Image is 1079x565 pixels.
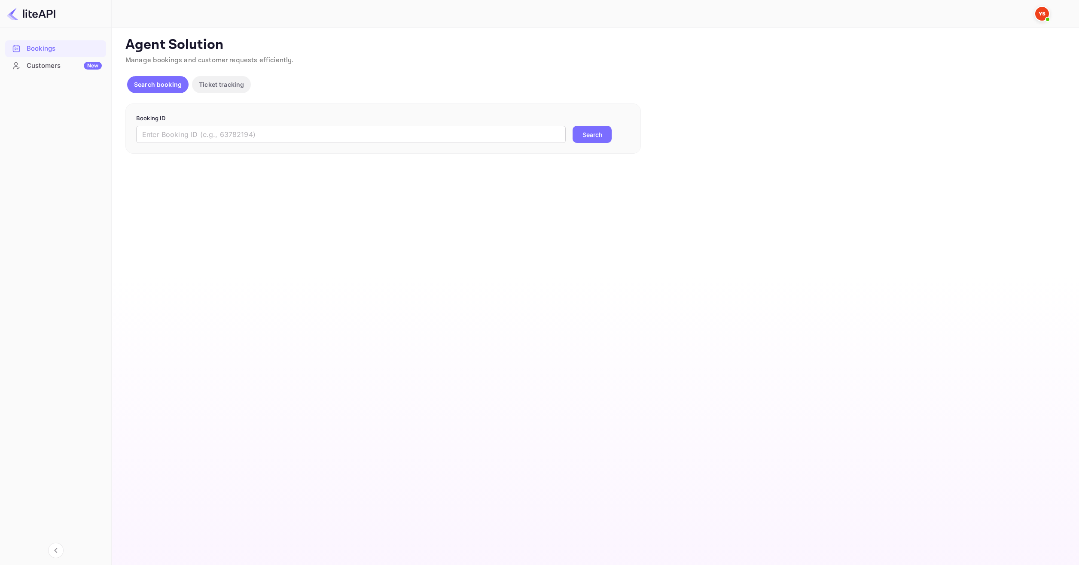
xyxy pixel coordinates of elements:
a: CustomersNew [5,58,106,73]
img: Yandex Support [1035,7,1049,21]
span: Manage bookings and customer requests efficiently. [125,56,294,65]
div: Bookings [5,40,106,57]
div: New [84,62,102,70]
p: Agent Solution [125,36,1064,54]
div: Bookings [27,44,102,54]
button: Collapse navigation [48,543,64,558]
input: Enter Booking ID (e.g., 63782194) [136,126,566,143]
img: LiteAPI logo [7,7,55,21]
button: Search [573,126,612,143]
div: Customers [27,61,102,71]
p: Booking ID [136,114,630,123]
p: Search booking [134,80,182,89]
div: CustomersNew [5,58,106,74]
p: Ticket tracking [199,80,244,89]
a: Bookings [5,40,106,56]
